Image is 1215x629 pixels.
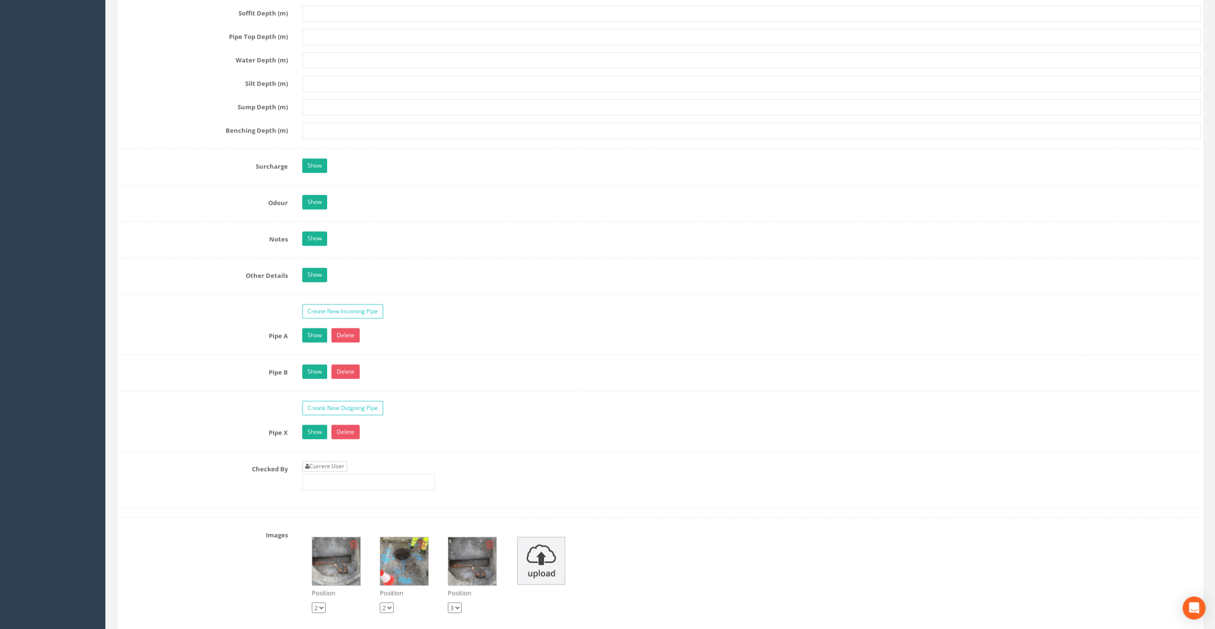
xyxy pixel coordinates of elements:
[331,425,360,439] a: Delete
[113,461,295,473] label: Checked By
[113,123,295,135] label: Benching Depth (m)
[113,527,295,539] label: Images
[380,588,429,597] p: Position
[312,588,361,597] p: Position
[302,304,383,318] a: Create New Incoming Pipe
[448,537,496,585] img: da75bdfb-24b4-6fc6-441d-ddf578c66025_81c40f2f-ad25-dada-ce85-07267d19d346_thumb.jpg
[113,76,295,88] label: Silt Depth (m)
[113,5,295,18] label: Soffit Depth (m)
[302,195,327,209] a: Show
[302,231,327,246] a: Show
[302,328,327,342] a: Show
[113,29,295,41] label: Pipe Top Depth (m)
[380,537,428,585] img: da75bdfb-24b4-6fc6-441d-ddf578c66025_996694ed-ff67-fb94-b1ac-06efd48e0e36_thumb.jpg
[517,537,565,584] img: upload_icon.png
[113,231,295,244] label: Notes
[302,401,383,415] a: Create New Outgoing Pipe
[302,364,327,379] a: Show
[448,588,497,597] p: Position
[113,425,295,437] label: Pipe X
[312,537,360,585] img: da75bdfb-24b4-6fc6-441d-ddf578c66025_00b35f3d-378a-3d38-193f-5090d73c61d0_thumb.jpg
[113,328,295,340] label: Pipe A
[113,52,295,65] label: Water Depth (m)
[113,364,295,377] label: Pipe B
[113,268,295,280] label: Other Details
[331,364,360,379] a: Delete
[1182,596,1205,619] div: Open Intercom Messenger
[113,158,295,171] label: Surcharge
[302,158,327,173] a: Show
[302,425,327,439] a: Show
[302,268,327,282] a: Show
[113,195,295,207] label: Odour
[302,461,347,472] a: Current User
[113,99,295,112] label: Sump Depth (m)
[331,328,360,342] a: Delete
